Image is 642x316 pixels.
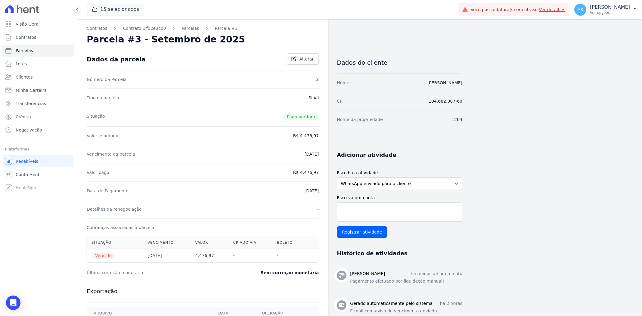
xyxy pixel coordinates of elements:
h3: Exportação [87,288,319,295]
dt: Detalhes da renegociação [87,206,142,212]
h3: [PERSON_NAME] [350,271,385,277]
span: Negativação [16,127,42,133]
p: há 2 horas [440,300,462,307]
a: Recebíveis [2,155,74,167]
dd: 104.682.387-60 [429,98,462,104]
th: [DATE] [143,249,190,262]
h2: Parcela #3 - Setembro de 2025 [87,34,245,45]
span: Transferências [16,101,46,107]
th: Vencimento [143,237,190,249]
th: Situação [87,237,143,249]
div: Dados da parcela [87,56,145,63]
p: E-mail com aviso de vencimento enviado [350,308,462,314]
th: Criado via [228,237,272,249]
a: Contratos [87,25,107,32]
a: Conta Hent [2,169,74,181]
span: Parcelas [16,48,33,54]
span: Você possui fatura(s) em atraso. [470,7,565,13]
dt: Nome [337,80,349,86]
dt: Última correção monetária [87,270,224,276]
span: Clientes [16,74,33,80]
label: Escolha a atividade [337,170,462,176]
dt: Nome da propriedade [337,116,383,122]
a: Contratos [2,31,74,43]
p: [PERSON_NAME] [590,4,630,10]
a: Contrato #f02e3c00 [123,25,166,32]
span: Recebíveis [16,158,38,164]
dd: R$ 4.476,97 [293,169,319,175]
div: Plataformas [5,146,72,153]
dd: [DATE] [305,188,319,194]
dt: Tipo da parcela [87,95,119,101]
span: Alterar [299,56,314,62]
a: Parcelas [2,45,74,57]
dt: Valor esperado [87,133,118,139]
span: Visão Geral [16,21,40,27]
dt: Valor pago [87,169,109,175]
th: - [272,249,306,262]
a: Negativação [2,124,74,136]
a: Ver detalhes [539,7,566,12]
span: Vencido [91,252,115,259]
dt: Situação [87,113,105,120]
p: há menos de um minuto [411,271,462,277]
nav: Breadcrumb [87,25,319,32]
input: Registrar atividade [337,226,387,238]
dd: - [317,206,319,212]
th: 4.476,97 [190,249,228,262]
dd: R$ 4.476,97 [293,133,319,139]
h3: Dados do cliente [337,59,462,66]
dt: Data de Pagamento [87,188,129,194]
a: Transferências [2,98,74,110]
h3: Histórico de atividades [337,250,407,257]
dd: Sinal [309,95,319,101]
span: Pago por fora [283,113,319,120]
a: Minha Carteira [2,84,74,96]
a: Clientes [2,71,74,83]
th: Valor [190,237,228,249]
dt: Número da Parcela [87,76,127,82]
th: - [228,249,272,262]
a: Lotes [2,58,74,70]
a: [PERSON_NAME] [427,80,462,85]
th: Boleto [272,237,306,249]
button: AS [PERSON_NAME] Ver opções [569,1,642,18]
a: Parcelas [181,25,199,32]
dd: Sem correção monetária [261,270,319,276]
h3: Gerado automaticamente pelo sistema [350,300,433,307]
div: Open Intercom Messenger [6,296,20,310]
dt: CPF [337,98,345,104]
p: Ver opções [590,10,630,15]
button: 15 selecionados [87,4,144,15]
p: Pagamento efetuado por liquidação manual! [350,278,462,284]
dd: [DATE] [305,151,319,157]
dd: 3 [316,76,319,82]
span: AS [578,8,583,12]
dt: Vencimento da parcela [87,151,135,157]
dt: Cobranças associadas à parcela [87,225,154,231]
span: Minha Carteira [16,87,47,93]
a: Visão Geral [2,18,74,30]
h3: Adicionar atividade [337,151,396,159]
a: Alterar [287,53,319,65]
span: Contratos [16,34,36,40]
span: Lotes [16,61,27,67]
label: Escreva uma nota [337,195,462,201]
span: Crédito [16,114,31,120]
dd: 1204 [451,116,462,122]
a: Crédito [2,111,74,123]
span: Conta Hent [16,172,39,178]
a: Parcela #3 [215,25,237,32]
